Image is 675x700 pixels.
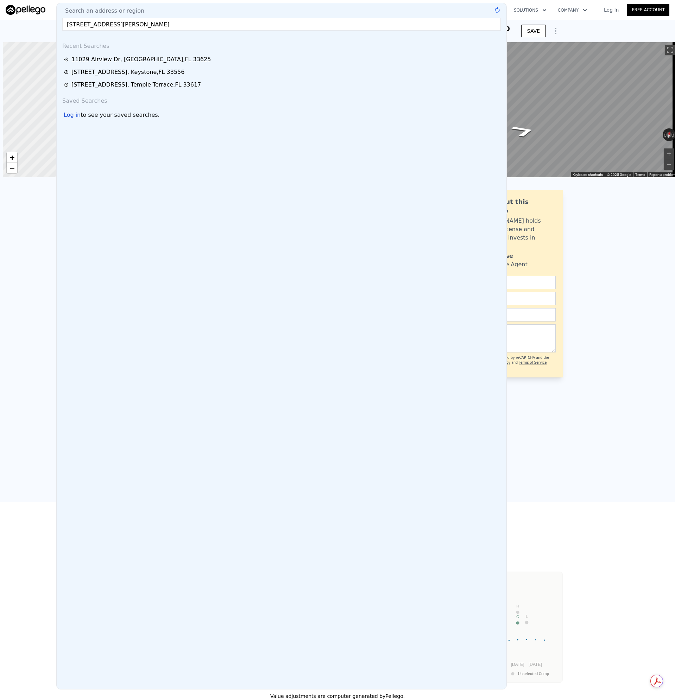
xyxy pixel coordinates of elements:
[112,693,563,700] div: Value adjustments are computer generated by Pellego .
[7,163,17,173] a: Zoom out
[477,252,513,260] div: Violet Rose
[526,614,528,618] text: L
[516,604,519,608] text: H
[62,18,501,31] input: Enter an address, city, region, neighborhood or zip code
[664,128,673,142] button: Reset the view
[64,111,81,119] div: Log in
[474,355,556,370] div: This site is protected by reCAPTCHA and the Google and apply.
[627,4,669,16] a: Free Account
[508,4,552,17] button: Solutions
[7,152,17,163] a: Zoom in
[529,662,542,667] text: [DATE]
[511,662,524,667] text: [DATE]
[64,68,501,76] a: [STREET_ADDRESS], Keystone,FL 33556
[501,122,545,140] path: Go Northeast, Airview Dr
[71,81,201,89] div: [STREET_ADDRESS] , Temple Terrace , FL 33617
[64,81,501,89] a: [STREET_ADDRESS], Temple Terrace,FL 33617
[71,68,184,76] div: [STREET_ADDRESS] , Keystone , FL 33556
[59,7,144,15] span: Search an address or region
[81,111,159,119] span: to see your saved searches.
[607,173,631,177] span: © 2025 Google
[64,55,501,64] a: 11029 Airview Dr, [GEOGRAPHIC_DATA],FL 33625
[519,361,547,364] a: Terms of Service
[59,36,504,53] div: Recent Searches
[59,91,504,108] div: Saved Searches
[664,148,674,159] button: Zoom in
[635,173,645,177] a: Terms (opens in new tab)
[516,615,519,619] text: C
[71,55,211,64] div: 11029 Airview Dr , [GEOGRAPHIC_DATA] , FL 33625
[477,197,556,217] div: Ask about this property
[549,24,563,38] button: Show Options
[10,153,14,162] span: +
[6,5,45,15] img: Pellego
[477,217,556,250] div: [PERSON_NAME] holds a broker license and personally invests in this area
[521,25,546,37] button: SAVE
[518,672,549,676] text: Unselected Comp
[573,172,603,177] button: Keyboard shortcuts
[664,159,674,170] button: Zoom out
[552,4,593,17] button: Company
[595,6,627,13] a: Log In
[10,164,14,172] span: −
[663,128,667,141] button: Rotate counterclockwise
